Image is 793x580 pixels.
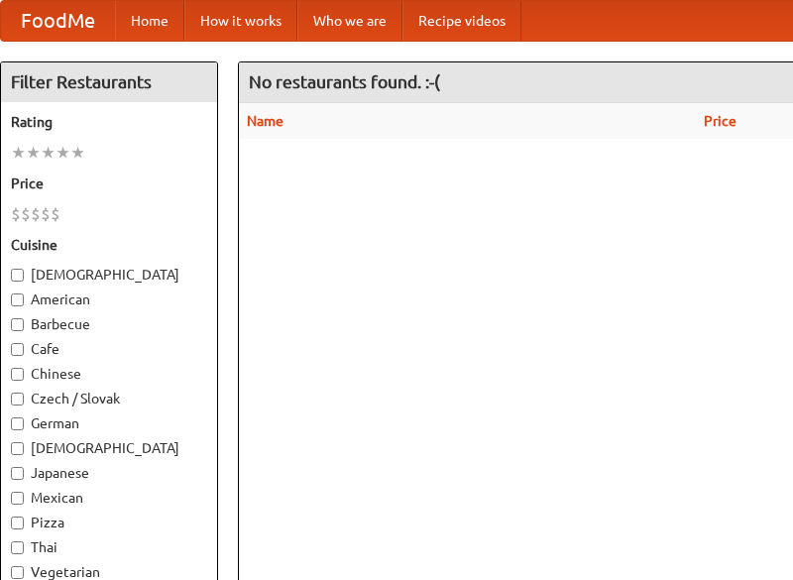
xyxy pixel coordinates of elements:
li: $ [41,203,51,225]
label: Cafe [11,339,207,359]
label: American [11,290,207,309]
input: Chinese [11,368,24,381]
a: Who we are [297,1,402,41]
a: Price [704,113,736,129]
label: Czech / Slovak [11,389,207,408]
h4: Filter Restaurants [1,62,217,102]
label: Japanese [11,463,207,483]
li: $ [31,203,41,225]
a: FoodMe [1,1,115,41]
input: German [11,417,24,430]
input: Czech / Slovak [11,393,24,406]
input: Japanese [11,467,24,480]
input: [DEMOGRAPHIC_DATA] [11,442,24,455]
h5: Price [11,174,207,193]
input: [DEMOGRAPHIC_DATA] [11,269,24,282]
li: ★ [41,142,56,164]
label: Pizza [11,513,207,532]
label: [DEMOGRAPHIC_DATA] [11,438,207,458]
li: ★ [11,142,26,164]
input: Thai [11,541,24,554]
a: Recipe videos [402,1,521,41]
input: Mexican [11,492,24,505]
input: American [11,293,24,306]
h5: Rating [11,112,207,132]
h5: Cuisine [11,235,207,255]
li: ★ [70,142,85,164]
input: Cafe [11,343,24,356]
input: Vegetarian [11,566,24,579]
input: Pizza [11,517,24,529]
li: ★ [56,142,70,164]
label: Thai [11,537,207,557]
label: [DEMOGRAPHIC_DATA] [11,265,207,285]
li: $ [11,203,21,225]
label: Barbecue [11,314,207,334]
a: Home [115,1,184,41]
label: German [11,413,207,433]
ng-pluralize: No restaurants found. :-( [249,72,440,91]
li: $ [51,203,60,225]
label: Mexican [11,488,207,508]
label: Chinese [11,364,207,384]
li: ★ [26,142,41,164]
a: Name [247,113,283,129]
a: How it works [184,1,297,41]
input: Barbecue [11,318,24,331]
li: $ [21,203,31,225]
